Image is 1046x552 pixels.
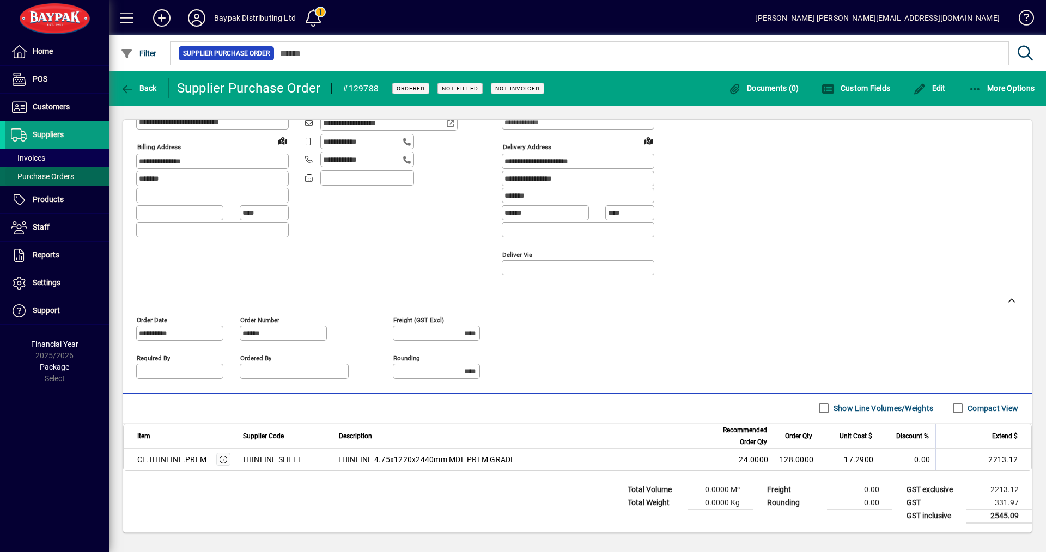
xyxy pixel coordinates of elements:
span: Financial Year [31,340,78,348]
button: Custom Fields [819,78,893,98]
span: Ordered [397,85,425,92]
div: [PERSON_NAME] [PERSON_NAME][EMAIL_ADDRESS][DOMAIN_NAME] [755,9,1000,27]
td: 0.0000 Kg [688,496,753,509]
a: Invoices [5,149,109,167]
a: Support [5,297,109,324]
div: #129788 [343,80,379,97]
span: Supplier Code [243,430,284,442]
span: Edit [913,84,946,93]
mat-label: Freight (GST excl) [393,316,444,323]
span: Not Invoiced [495,85,540,92]
a: Purchase Orders [5,167,109,186]
td: 17.2900 [819,449,879,470]
span: Back [120,84,157,93]
td: 2545.09 [966,509,1032,523]
span: Discount % [896,430,929,442]
span: Reports [33,250,59,259]
button: Add [144,8,179,28]
span: Settings [33,278,60,287]
td: Rounding [762,496,827,509]
a: Products [5,186,109,213]
button: Profile [179,8,214,28]
td: 0.00 [879,449,935,470]
a: Staff [5,214,109,241]
mat-label: Ordered by [240,354,271,361]
mat-label: Order date [137,316,167,323]
span: Products [33,195,64,204]
td: 0.00 [827,483,892,496]
span: THINLINE 4.75x1220x2440mm MDF PREM GRADE [338,454,515,465]
div: Baypak Distributing Ltd [214,9,296,27]
span: Staff [33,223,50,231]
a: Customers [5,94,109,121]
span: Not Filled [442,85,478,92]
a: POS [5,66,109,93]
span: Customers [33,102,70,111]
a: Reports [5,242,109,269]
td: 0.0000 M³ [688,483,753,496]
span: Invoices [11,154,45,162]
button: Documents (0) [726,78,802,98]
button: Back [118,78,160,98]
td: THINLINE SHEET [236,449,332,470]
span: Purchase Orders [11,172,74,181]
button: Edit [910,78,948,98]
span: More Options [969,84,1035,93]
div: Supplier Purchase Order [177,79,321,97]
span: Package [40,363,69,371]
td: Total Volume [622,483,688,496]
mat-label: Required by [137,354,170,361]
span: Extend $ [992,430,1018,442]
span: Supplier Purchase Order [183,48,270,59]
span: Recommended Order Qty [723,424,767,448]
td: GST inclusive [901,509,966,523]
mat-label: Rounding [393,354,419,361]
td: GST exclusive [901,483,966,496]
td: 0.00 [827,496,892,509]
span: POS [33,75,47,83]
td: 128.0000 [774,449,819,470]
app-page-header-button: Back [109,78,169,98]
a: Knowledge Base [1011,2,1032,38]
span: Description [339,430,372,442]
label: Show Line Volumes/Weights [831,403,933,414]
td: 24.0000 [716,449,774,470]
td: Total Weight [622,496,688,509]
span: Filter [120,49,157,58]
td: 2213.12 [935,449,1031,470]
a: Home [5,38,109,65]
button: Filter [118,44,160,63]
span: Custom Fields [822,84,890,93]
span: Support [33,306,60,315]
mat-label: Deliver via [502,250,532,258]
td: 331.97 [966,496,1032,509]
td: GST [901,496,966,509]
span: Documents (0) [728,84,799,93]
div: CF.THINLINE.PREM [137,454,206,465]
a: View on map [274,132,291,149]
label: Compact View [965,403,1018,414]
span: Home [33,47,53,56]
a: View on map [640,132,657,149]
span: Unit Cost $ [840,430,872,442]
button: More Options [966,78,1038,98]
td: 2213.12 [966,483,1032,496]
span: Order Qty [785,430,812,442]
td: Freight [762,483,827,496]
a: Settings [5,269,109,297]
span: Suppliers [33,130,64,139]
mat-label: Order number [240,316,279,323]
span: Item [137,430,150,442]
